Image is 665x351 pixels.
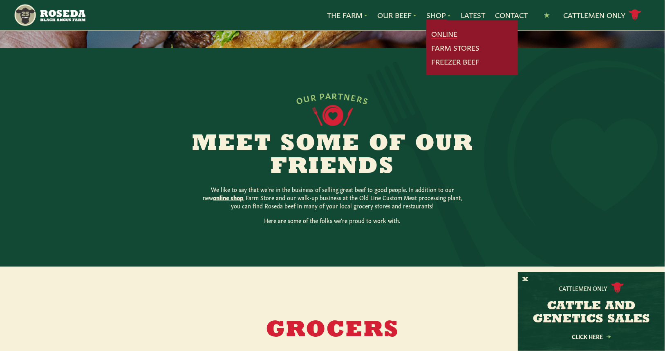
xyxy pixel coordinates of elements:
span: U [302,93,311,103]
img: cattle-icon.svg [611,282,624,293]
a: The Farm [327,10,367,20]
div: OUR PARTNERS [295,91,370,105]
span: S [362,95,370,105]
span: R [332,91,338,100]
p: Here are some of the folks we’re proud to work with. [202,216,463,224]
img: https://roseda.com/wp-content/uploads/2021/05/roseda-25-header.png [13,3,86,27]
h3: CATTLE AND GENETICS SALES [528,300,655,326]
a: Click Here [555,334,628,339]
span: R [356,94,365,104]
span: T [338,91,345,100]
a: Our Beef [377,10,416,20]
span: E [351,92,358,102]
a: Contact [495,10,528,20]
span: O [295,94,305,105]
a: online shop [213,193,244,201]
a: Latest [461,10,485,20]
p: Cattlemen Only [559,284,608,292]
a: Freezer Beef [431,56,479,67]
h2: Meet Some of Our Friends [176,133,490,179]
span: A [325,91,332,100]
a: Shop [426,10,451,20]
span: P [319,91,326,100]
button: X [522,275,528,284]
span: R [310,92,317,102]
a: Online [431,29,457,39]
p: We like to say that we’re in the business of selling great beef to good people. In addition to ou... [202,185,463,210]
span: N [344,91,352,101]
a: Cattlemen Only [563,8,642,22]
a: Farm Stores [431,42,479,53]
h2: Grocers [202,319,463,342]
